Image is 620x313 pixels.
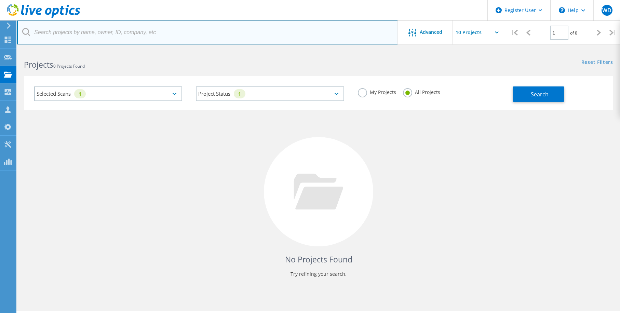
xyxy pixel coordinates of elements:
[358,88,396,95] label: My Projects
[531,91,549,98] span: Search
[24,59,53,70] b: Projects
[570,30,577,36] span: of 0
[7,14,80,19] a: Live Optics Dashboard
[34,86,182,101] div: Selected Scans
[74,89,86,98] div: 1
[53,63,85,69] span: 0 Projects Found
[581,60,613,66] a: Reset Filters
[559,7,565,13] svg: \n
[513,86,564,102] button: Search
[602,8,611,13] span: WD
[403,88,440,95] label: All Projects
[17,21,398,44] input: Search projects by name, owner, ID, company, etc
[606,21,620,45] div: |
[196,86,344,101] div: Project Status
[507,21,521,45] div: |
[420,30,442,35] span: Advanced
[31,269,606,280] p: Try refining your search.
[234,89,245,98] div: 1
[31,254,606,265] h4: No Projects Found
